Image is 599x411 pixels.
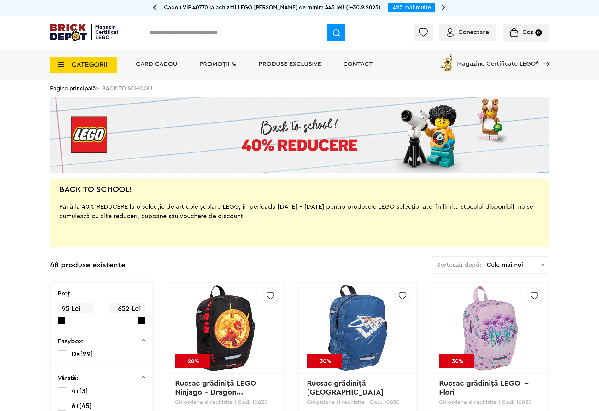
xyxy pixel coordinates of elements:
div: -20% [175,354,210,368]
a: Contact [343,61,373,67]
a: Pagina principală [50,86,96,91]
h2: BACK TO SCHOOL! [59,186,132,193]
img: Rucsac grădiniţă LEGO CITY [314,284,402,372]
span: CATEGORII [72,61,108,68]
p: Vârstă: [58,375,78,381]
a: Produse exclusive [259,61,321,67]
a: Rucsac grădiniţă LEGO Ninjago - Dragon... [175,380,259,396]
a: Rucsac grădiniţă [GEOGRAPHIC_DATA] [307,380,384,396]
a: Card Cadou [136,61,177,67]
span: Magazine Certificate LEGO® [457,52,539,67]
span: Cadou VIP 40770 la achiziții LEGO [PERSON_NAME] de minim 445 lei! (1-30.9.2025) [164,4,380,10]
p: Ghiozdane si rechizite | Cod: 10030-2506 [439,399,540,405]
img: Rucsac grădiniţă LEGO Ninjago - Dragon Energy [181,284,270,372]
span: [45] [79,402,92,409]
a: Rucsac grădiniţă LEGO - Flori [439,380,531,396]
span: Cele mai noi [487,262,540,268]
p: Ghiozdane si rechizite | Cod: 10030-2502 [175,399,276,405]
div: > BACK TO SCHOOL! [50,80,549,97]
small: 0 [535,29,542,36]
p: Preţ [58,290,70,297]
div: Până la 40% REDUCERE la o selecție de articole școlare LEGO, în perioada [DATE] - [DATE] pentru p... [59,193,540,240]
span: Coș [522,29,533,35]
span: Conectare [458,29,489,35]
img: Landing page banner [50,97,549,173]
span: 6+ [72,402,79,409]
a: Conectare [447,29,489,35]
span: [3] [79,388,88,395]
p: Ghiozdane si rechizite | Cod: 10030-2505 [307,399,408,405]
span: [29] [80,351,93,358]
span: Da [72,351,80,358]
a: Află mai multe [392,4,431,10]
div: 48 produse existente [50,256,126,274]
p: Easybox: [58,338,84,344]
span: 652 Lei [109,303,145,315]
img: Rucsac grădiniţă LEGO - Flori [446,284,534,372]
span: Sortează după: [437,262,481,268]
span: 4+ [72,388,79,395]
div: -30% [307,354,342,368]
div: -30% [439,354,474,368]
span: 95 Lei [58,303,94,315]
a: PROMOȚII % [199,61,237,67]
a: Magazine Certificate LEGO® [539,52,549,59]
